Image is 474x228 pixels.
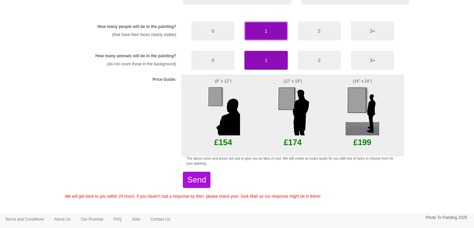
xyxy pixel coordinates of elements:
[270,135,316,150] p: £174
[270,78,316,85] p: (12" x 18")
[325,135,399,150] p: £199
[186,135,260,150] p: £154
[244,51,287,70] button: 1
[191,22,234,40] button: 0
[76,214,108,224] a: Our Promise
[127,214,145,224] a: Jobs
[109,214,127,224] a: FAQ
[153,77,176,83] label: Price Guide:
[65,193,409,200] p: We will get back to you within 24 hours. If you haven't had a response by then, please check your...
[325,78,399,85] p: (16" x 24")
[346,85,379,135] img: Example size of a large painting
[186,156,399,166] p: The above sizes and prices are just to give you an idea of cost. We will create an exact quote fo...
[191,51,234,70] button: 0
[183,172,210,188] button: Send
[75,61,176,68] p: (do not count those in the background)
[298,22,341,40] button: 2
[75,31,176,38] p: (that have their faces clearly visible)
[206,85,240,135] img: Example size of a small painting
[145,214,175,224] a: Contact Us
[351,51,394,70] button: 3+
[351,22,394,40] button: 3+
[186,78,260,85] p: (8" x 12")
[298,51,341,70] button: 2
[426,214,467,221] p: Photo To Painting 2025
[97,24,176,30] label: How many people will be in the painting?
[95,53,176,59] label: How many animals will be in the painting?
[244,22,287,40] button: 1
[217,207,257,216] iframe: fb:like Facebook Social Plugin
[49,214,76,224] a: About Us
[276,85,310,135] img: Example size of a Midi painting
